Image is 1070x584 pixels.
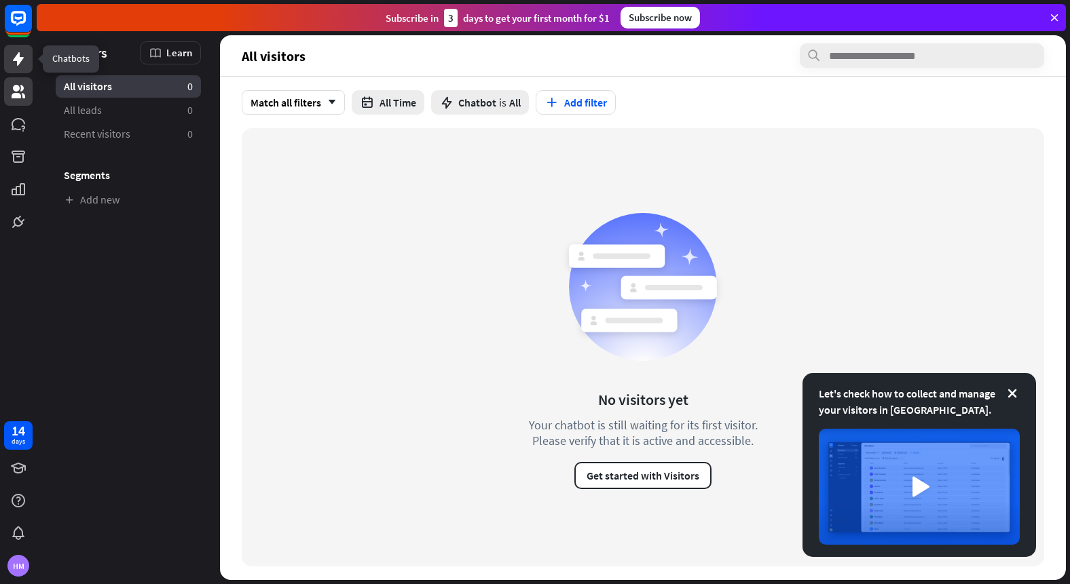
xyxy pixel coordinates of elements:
[458,96,496,109] span: Chatbot
[56,189,201,211] a: Add new
[621,7,700,28] div: Subscribe now
[56,99,201,121] a: All leads 0
[536,90,616,115] button: Add filter
[598,390,688,409] div: No visitors yet
[819,429,1020,545] img: image
[166,46,192,59] span: Learn
[819,385,1020,418] div: Let's check how to collect and manage your visitors in [GEOGRAPHIC_DATA].
[64,79,112,94] span: All visitors
[64,127,130,141] span: Recent visitors
[352,90,424,115] button: All Time
[499,96,506,109] span: is
[4,421,33,450] a: 14 days
[509,96,521,109] span: All
[64,103,102,117] span: All leads
[444,9,458,27] div: 3
[64,45,107,60] span: Visitors
[187,127,193,141] aside: 0
[56,123,201,145] a: Recent visitors 0
[12,437,25,446] div: days
[574,462,712,489] button: Get started with Visitors
[504,417,782,448] div: Your chatbot is still waiting for its first visitor. Please verify that it is active and accessible.
[12,425,25,437] div: 14
[242,48,306,64] span: All visitors
[56,168,201,182] h3: Segments
[7,555,29,577] div: HM
[11,5,52,46] button: Open LiveChat chat widget
[321,98,336,106] i: arrow_down
[386,9,610,27] div: Subscribe in days to get your first month for $1
[187,79,193,94] aside: 0
[187,103,193,117] aside: 0
[242,90,345,115] div: Match all filters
